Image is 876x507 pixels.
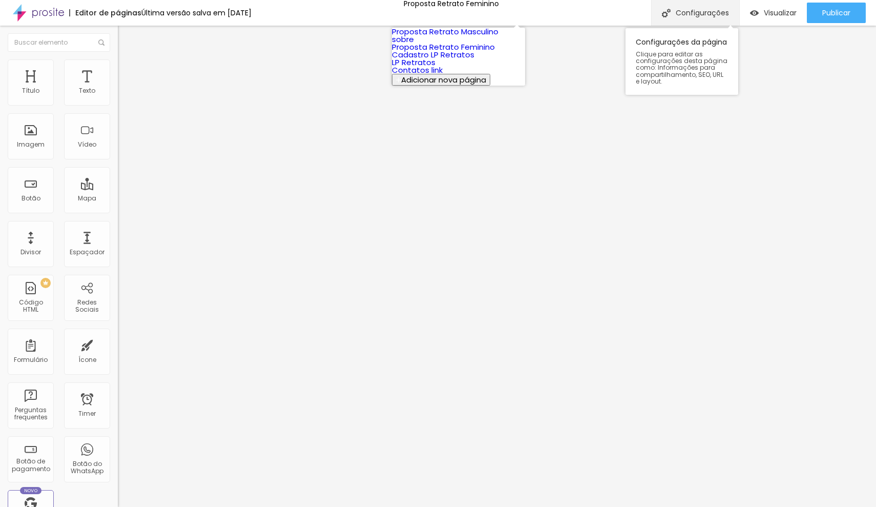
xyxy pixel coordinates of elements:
a: LP Retratos [392,57,435,68]
div: Botão [22,195,40,202]
button: Publicar [807,3,866,23]
div: Mapa [78,195,96,202]
div: Divisor [20,249,41,256]
iframe: Editor [118,26,876,507]
a: Proposta Retrato Feminino [392,42,495,52]
div: Formulário [14,356,48,363]
div: Botão de pagamento [10,458,51,473]
input: Buscar elemento [8,33,110,52]
div: Espaçador [70,249,105,256]
span: Clique para editar as configurações desta página como: Informações para compartilhamento, SEO, UR... [636,51,728,85]
div: Vídeo [78,141,96,148]
div: Imagem [17,141,45,148]
div: Última versão salva em [DATE] [141,9,252,16]
a: Proposta Retrato Masculino [392,26,498,37]
div: Editor de páginas [69,9,141,16]
div: Botão do WhatsApp [67,460,107,475]
a: Contatos link [392,65,443,75]
img: Icone [98,39,105,46]
img: Icone [662,9,671,17]
div: Título [22,87,39,94]
div: Configurações da página [625,28,738,95]
div: Redes Sociais [67,299,107,314]
div: Texto [79,87,95,94]
span: Publicar [822,9,850,17]
img: view-1.svg [750,9,759,17]
span: Adicionar nova página [401,74,486,85]
div: Timer [78,410,96,417]
a: Cadastro LP Retratos [392,49,474,60]
div: Perguntas frequentes [10,407,51,421]
button: Visualizar [740,3,807,23]
span: Visualizar [764,9,797,17]
div: Código HTML [10,299,51,314]
a: sobre [392,34,414,45]
div: Novo [20,487,42,494]
div: Ícone [78,356,96,363]
button: Adicionar nova página [392,74,490,86]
